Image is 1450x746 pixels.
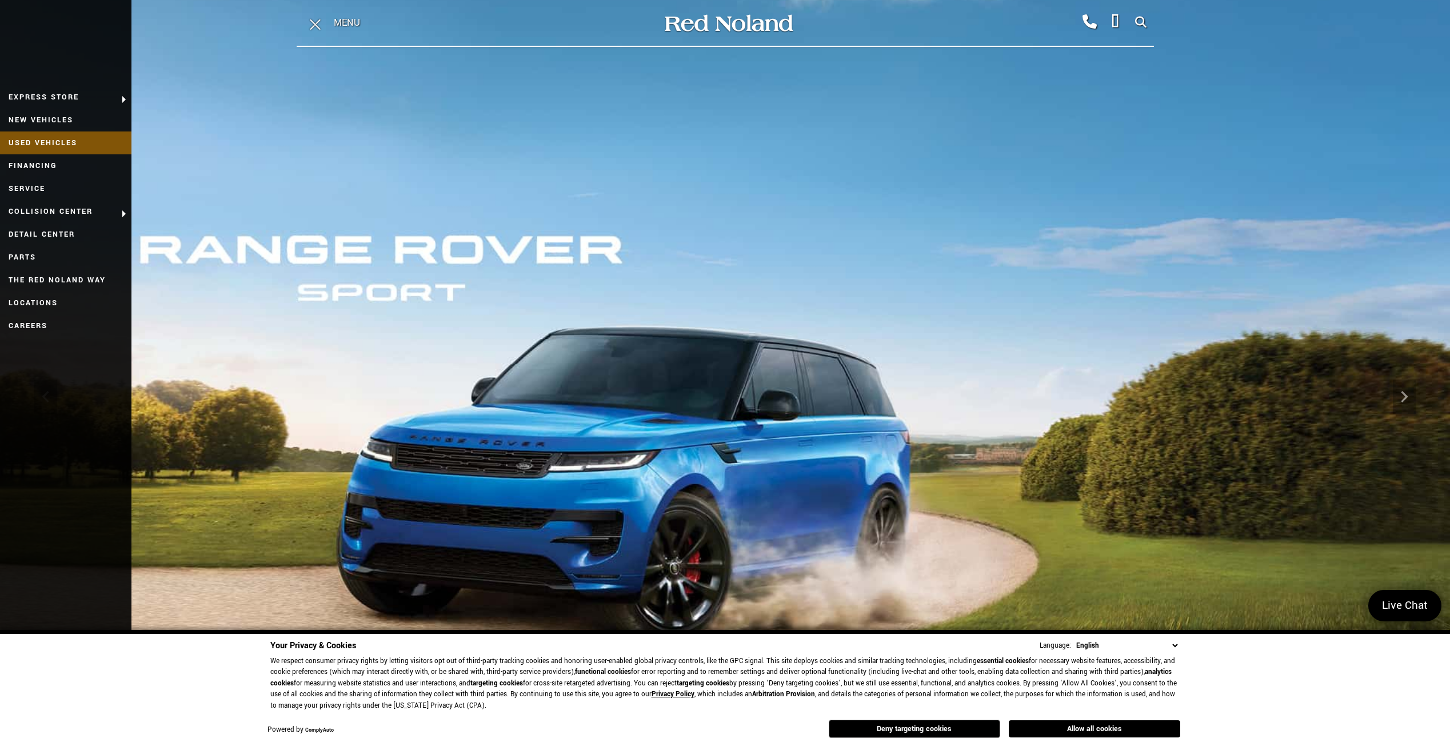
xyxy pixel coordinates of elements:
strong: analytics cookies [270,667,1172,688]
button: Allow all cookies [1009,720,1180,737]
strong: essential cookies [977,656,1029,666]
span: Live Chat [1376,598,1433,613]
a: ComplyAuto [305,727,334,734]
img: Red Noland Auto Group [662,13,794,33]
a: Live Chat [1368,590,1441,621]
strong: targeting cookies [470,679,523,688]
strong: targeting cookies [677,679,729,688]
div: Powered by [267,727,334,734]
p: We respect consumer privacy rights by letting visitors opt out of third-party tracking cookies an... [270,656,1180,712]
div: Next [1393,380,1416,414]
button: Deny targeting cookies [829,720,1000,738]
div: Language: [1040,642,1071,649]
strong: Arbitration Provision [752,689,815,699]
select: Language Select [1073,640,1180,652]
strong: functional cookies [575,667,631,677]
a: Privacy Policy [652,689,694,699]
span: Your Privacy & Cookies [270,640,356,652]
